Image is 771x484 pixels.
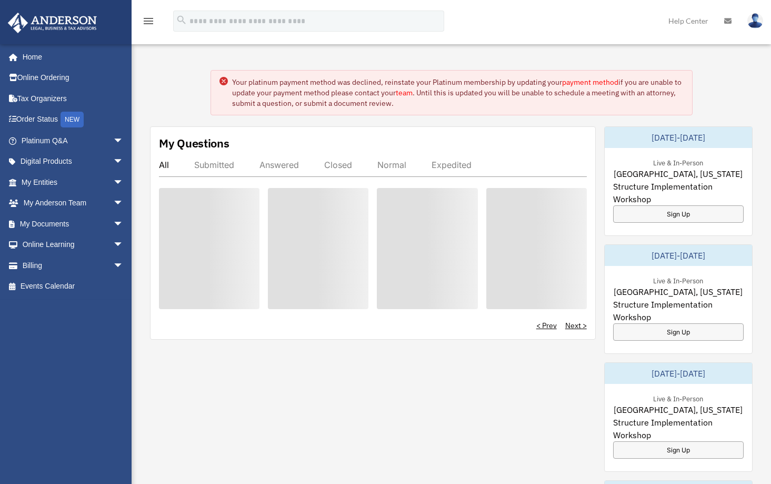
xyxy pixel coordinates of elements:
[613,441,744,459] a: Sign Up
[613,205,744,223] a: Sign Up
[7,67,139,88] a: Online Ordering
[396,88,413,97] a: team
[159,135,229,151] div: My Questions
[7,276,139,297] a: Events Calendar
[613,180,744,205] span: Structure Implementation Workshop
[613,323,744,341] a: Sign Up
[377,160,406,170] div: Normal
[645,156,712,167] div: Live & In-Person
[113,234,134,256] span: arrow_drop_down
[7,172,139,193] a: My Entitiesarrow_drop_down
[613,298,744,323] span: Structure Implementation Workshop
[113,255,134,276] span: arrow_drop_down
[562,77,618,87] a: payment method
[113,151,134,173] span: arrow_drop_down
[259,160,299,170] div: Answered
[645,392,712,403] div: Live & In-Person
[605,363,752,384] div: [DATE]-[DATE]
[61,112,84,127] div: NEW
[113,172,134,193] span: arrow_drop_down
[7,88,139,109] a: Tax Organizers
[605,245,752,266] div: [DATE]-[DATE]
[176,14,187,26] i: search
[7,130,139,151] a: Platinum Q&Aarrow_drop_down
[614,403,743,416] span: [GEOGRAPHIC_DATA], [US_STATE]
[7,255,139,276] a: Billingarrow_drop_down
[7,193,139,214] a: My Anderson Teamarrow_drop_down
[142,18,155,27] a: menu
[536,320,557,331] a: < Prev
[614,167,743,180] span: [GEOGRAPHIC_DATA], [US_STATE]
[7,151,139,172] a: Digital Productsarrow_drop_down
[194,160,234,170] div: Submitted
[7,46,134,67] a: Home
[7,213,139,234] a: My Documentsarrow_drop_down
[605,127,752,148] div: [DATE]-[DATE]
[565,320,587,331] a: Next >
[324,160,352,170] div: Closed
[5,13,100,33] img: Anderson Advisors Platinum Portal
[159,160,169,170] div: All
[613,416,744,441] span: Structure Implementation Workshop
[747,13,763,28] img: User Pic
[113,193,134,214] span: arrow_drop_down
[614,285,743,298] span: [GEOGRAPHIC_DATA], [US_STATE]
[232,77,684,108] div: Your platinum payment method was declined, reinstate your Platinum membership by updating your if...
[432,160,472,170] div: Expedited
[113,130,134,152] span: arrow_drop_down
[142,15,155,27] i: menu
[645,274,712,285] div: Live & In-Person
[7,234,139,255] a: Online Learningarrow_drop_down
[7,109,139,131] a: Order StatusNEW
[113,213,134,235] span: arrow_drop_down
